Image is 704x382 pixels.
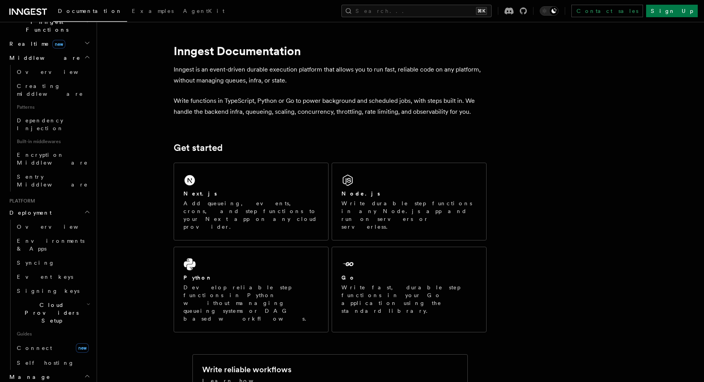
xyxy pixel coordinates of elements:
kbd: ⌘K [476,7,487,15]
span: Environments & Apps [17,238,84,252]
div: Deployment [6,220,92,370]
span: Cloud Providers Setup [14,301,86,325]
a: AgentKit [178,2,229,21]
a: Dependency Injection [14,113,92,135]
a: Encryption Middleware [14,148,92,170]
a: Syncing [14,256,92,270]
a: Overview [14,220,92,234]
span: Creating middleware [17,83,83,97]
a: Node.jsWrite durable step functions in any Node.js app and run on servers or serverless. [332,163,487,240]
span: Guides [14,328,92,340]
a: Self hosting [14,356,92,370]
span: new [76,343,89,353]
a: Event keys [14,270,92,284]
a: Examples [127,2,178,21]
span: Patterns [14,101,92,113]
button: Realtimenew [6,37,92,51]
h2: Node.js [341,190,380,197]
span: Signing keys [17,288,79,294]
p: Write fast, durable step functions in your Go application using the standard library. [341,283,477,315]
span: Sentry Middleware [17,174,88,188]
a: Sign Up [646,5,698,17]
a: PythonDevelop reliable step functions in Python without managing queueing systems or DAG based wo... [174,247,329,332]
h2: Write reliable workflows [202,364,291,375]
span: Overview [17,69,97,75]
p: Add queueing, events, crons, and step functions to your Next app on any cloud provider. [183,199,319,231]
span: new [52,40,65,48]
a: Contact sales [571,5,643,17]
button: Middleware [6,51,92,65]
a: GoWrite fast, durable step functions in your Go application using the standard library. [332,247,487,332]
h2: Go [341,274,356,282]
span: Manage [6,373,50,381]
span: Documentation [58,8,122,14]
p: Develop reliable step functions in Python without managing queueing systems or DAG based workflows. [183,283,319,323]
span: Built-in middlewares [14,135,92,148]
span: Inngest Functions [6,18,84,34]
span: AgentKit [183,8,224,14]
span: Dependency Injection [17,117,64,131]
a: Sentry Middleware [14,170,92,192]
span: Platform [6,198,35,204]
span: Self hosting [17,360,74,366]
h1: Inngest Documentation [174,44,487,58]
span: Middleware [6,54,81,62]
p: Inngest is an event-driven durable execution platform that allows you to run fast, reliable code ... [174,64,487,86]
a: Signing keys [14,284,92,298]
button: Toggle dark mode [540,6,559,16]
h2: Next.js [183,190,217,197]
span: Deployment [6,209,52,217]
span: Realtime [6,40,65,48]
a: Documentation [53,2,127,22]
span: Examples [132,8,174,14]
a: Next.jsAdd queueing, events, crons, and step functions to your Next app on any cloud provider. [174,163,329,240]
span: Connect [17,345,52,351]
p: Write durable step functions in any Node.js app and run on servers or serverless. [341,199,477,231]
span: Syncing [17,260,55,266]
button: Search...⌘K [341,5,492,17]
h2: Python [183,274,212,282]
span: Event keys [17,274,73,280]
button: Cloud Providers Setup [14,298,92,328]
p: Write functions in TypeScript, Python or Go to power background and scheduled jobs, with steps bu... [174,95,487,117]
button: Inngest Functions [6,15,92,37]
a: Connectnew [14,340,92,356]
a: Creating middleware [14,79,92,101]
a: Overview [14,65,92,79]
a: Get started [174,142,223,153]
span: Encryption Middleware [17,152,88,166]
a: Environments & Apps [14,234,92,256]
span: Overview [17,224,97,230]
div: Middleware [6,65,92,192]
button: Deployment [6,206,92,220]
